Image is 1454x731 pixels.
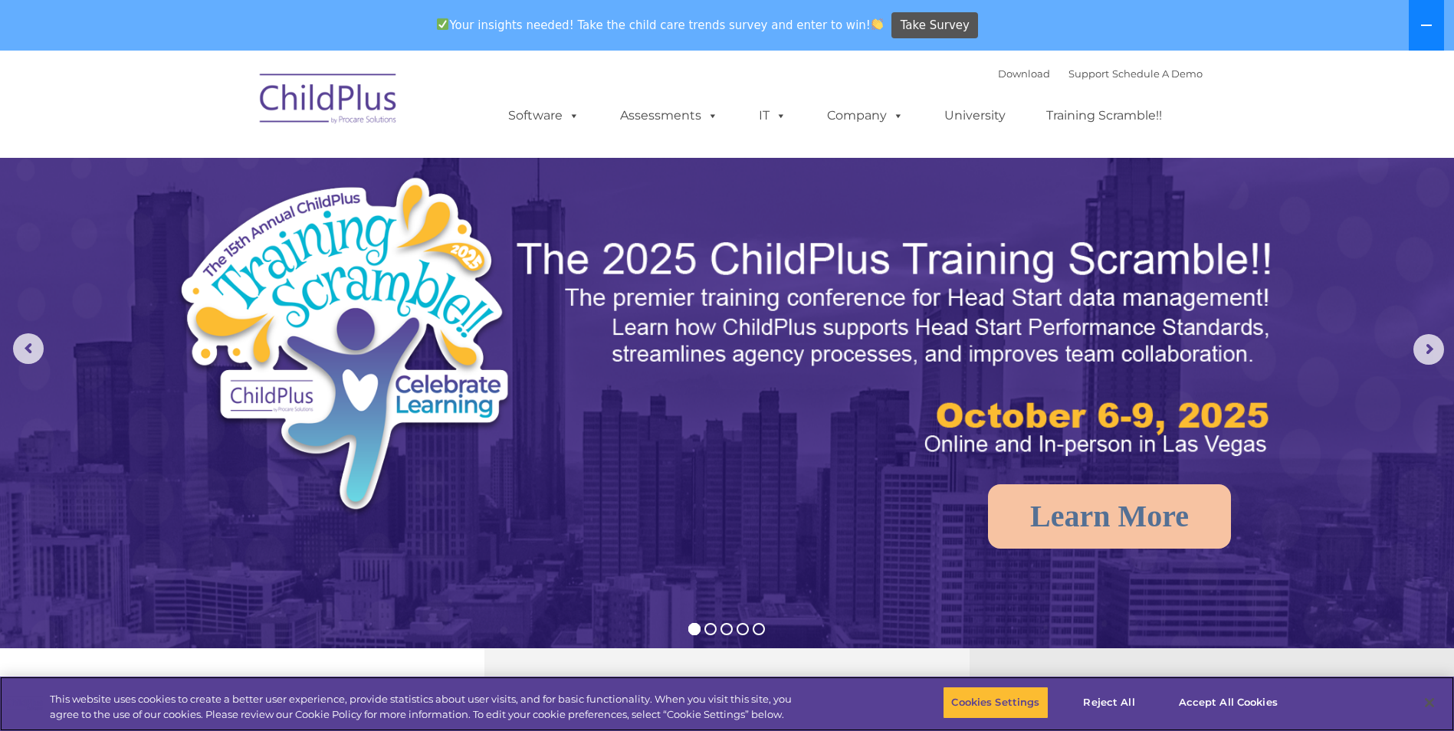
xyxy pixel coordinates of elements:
button: Cookies Settings [943,687,1048,719]
div: This website uses cookies to create a better user experience, provide statistics about user visit... [50,692,799,722]
a: Download [998,67,1050,80]
a: Company [812,100,919,131]
a: IT [743,100,802,131]
a: Software [493,100,595,131]
span: Your insights needed! Take the child care trends survey and enter to win! [431,10,890,40]
a: Training Scramble!! [1031,100,1177,131]
a: Take Survey [891,12,978,39]
a: Learn More [988,484,1231,549]
button: Accept All Cookies [1170,687,1286,719]
a: Schedule A Demo [1112,67,1203,80]
img: ChildPlus by Procare Solutions [252,63,405,139]
a: University [929,100,1021,131]
img: ✅ [437,18,448,30]
span: Phone number [213,164,278,175]
button: Close [1413,686,1446,720]
span: Take Survey [901,12,970,39]
font: | [998,67,1203,80]
button: Reject All [1062,687,1157,719]
img: 👏 [871,18,883,30]
span: Last name [213,101,260,113]
a: Support [1068,67,1109,80]
a: Assessments [605,100,734,131]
